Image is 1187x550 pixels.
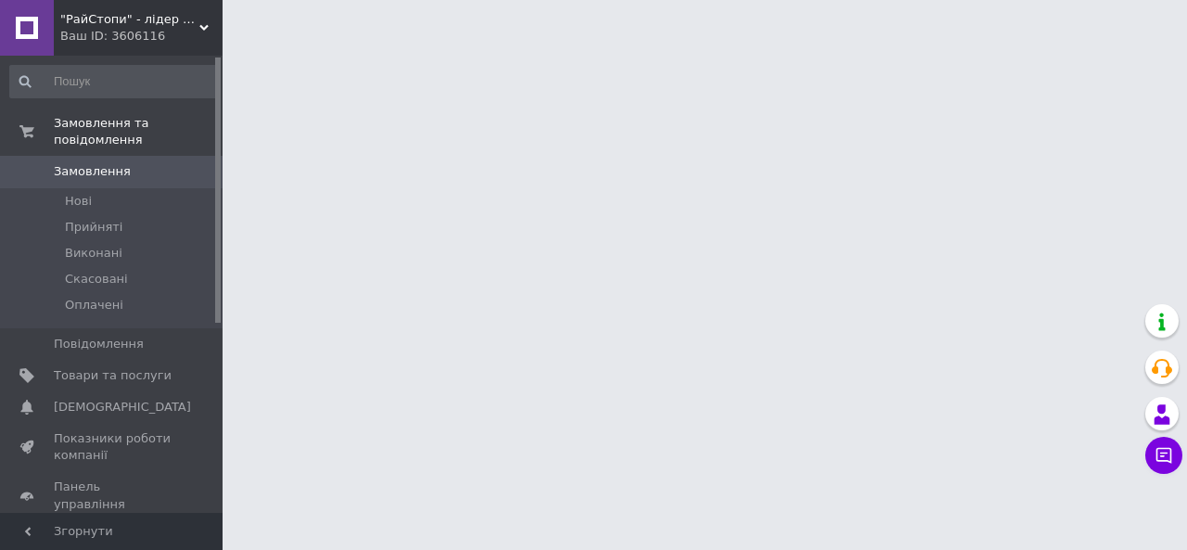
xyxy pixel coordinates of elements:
span: Товари та послуги [54,367,172,384]
span: Замовлення та повідомлення [54,115,223,148]
span: Повідомлення [54,336,144,352]
span: Показники роботи компанії [54,430,172,464]
span: "РайСтопи" - лідер на ринку дитячого та жіночого, а також чоловічого одягу! [60,11,199,28]
span: Виконані [65,245,122,262]
span: Скасовані [65,271,128,288]
span: Нові [65,193,92,210]
div: Ваш ID: 3606116 [60,28,223,45]
button: Чат з покупцем [1145,437,1182,474]
span: Оплачені [65,297,123,313]
input: Пошук [9,65,219,98]
span: Замовлення [54,163,131,180]
span: Прийняті [65,219,122,236]
span: Панель управління [54,479,172,512]
span: [DEMOGRAPHIC_DATA] [54,399,191,416]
